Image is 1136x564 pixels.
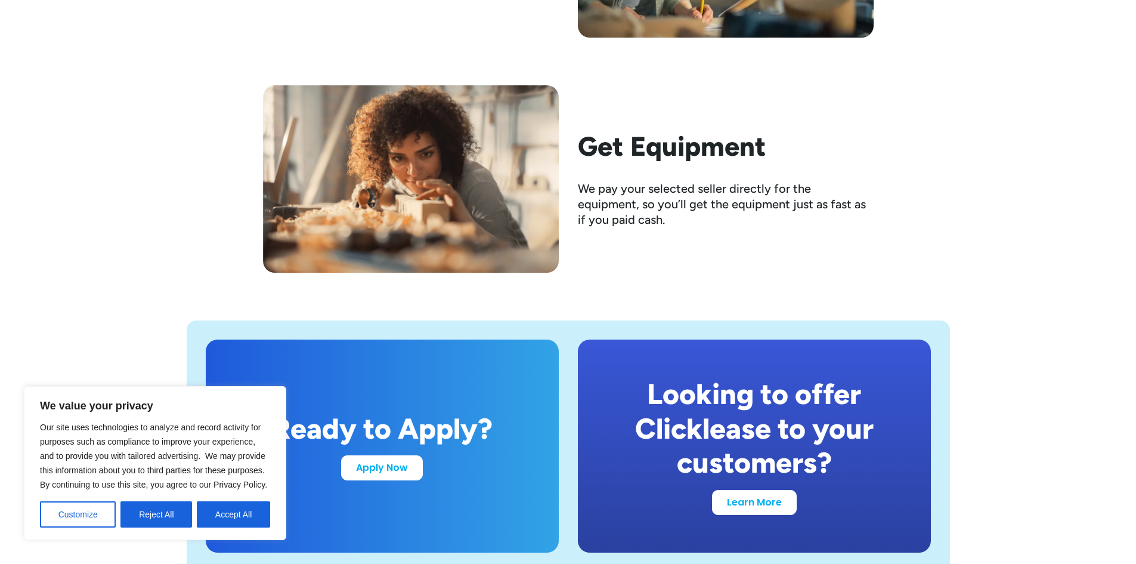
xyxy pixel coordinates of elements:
button: Customize [40,501,116,528]
button: Reject All [120,501,192,528]
div: We pay your selected seller directly for the equipment, so you’ll get the equipment just as fast ... [578,181,874,227]
div: Ready to Apply? [272,412,493,446]
h2: Get Equipment [578,131,874,162]
span: Our site uses technologies to analyze and record activity for purposes such as compliance to impr... [40,423,267,489]
p: We value your privacy [40,399,270,413]
div: Looking to offer Clicklease to your customers? [606,377,902,480]
a: Apply Now [341,455,423,480]
a: Learn More [712,490,797,515]
div: We value your privacy [24,386,286,540]
img: Woman examining a piece of wood she has been woodworking [263,85,559,273]
button: Accept All [197,501,270,528]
